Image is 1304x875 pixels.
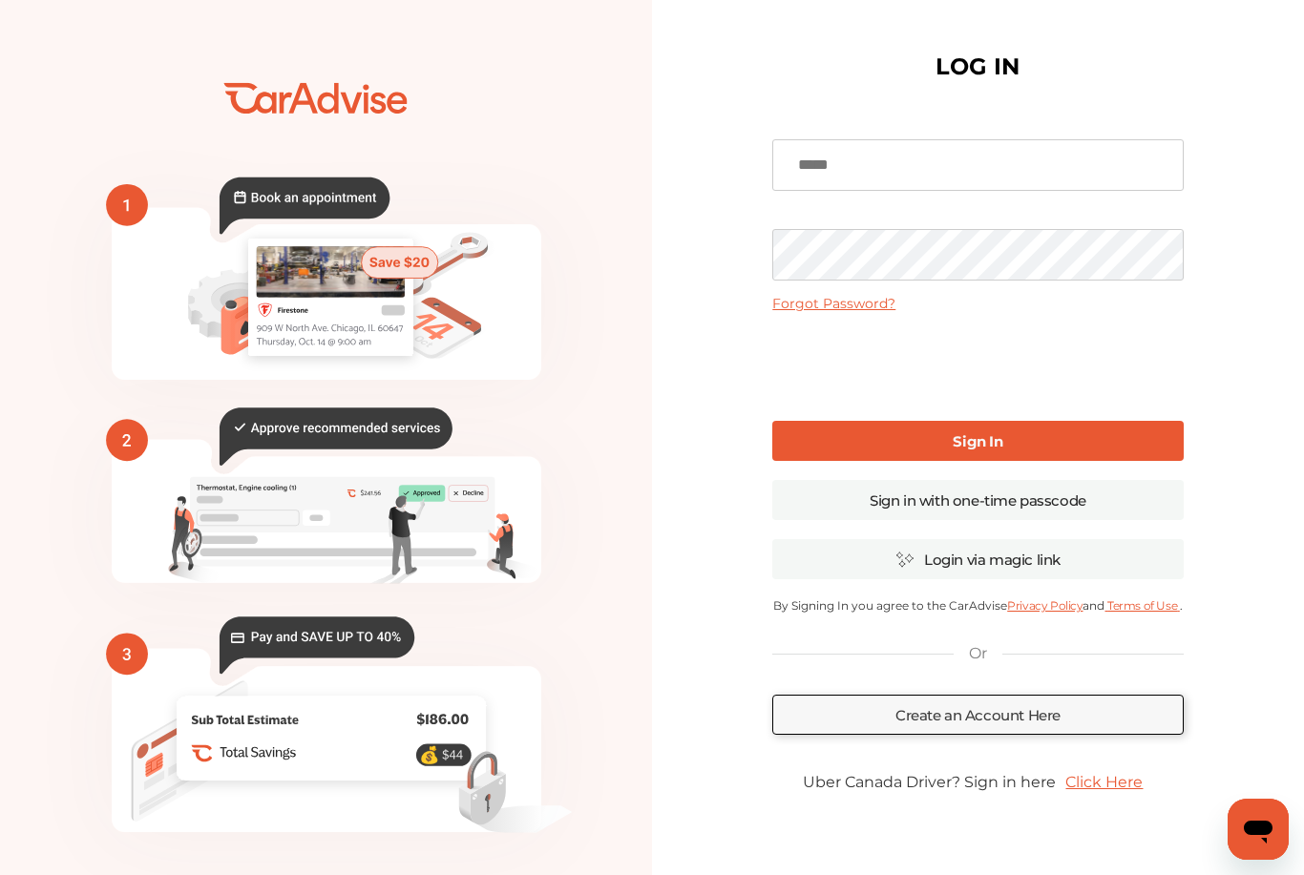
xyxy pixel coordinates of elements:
a: Login via magic link [772,539,1183,579]
a: Privacy Policy [1007,598,1083,613]
a: Create an Account Here [772,695,1183,735]
h1: LOG IN [936,57,1020,76]
b: Sign In [953,432,1002,450]
iframe: reCAPTCHA [832,327,1123,402]
a: Sign in with one-time passcode [772,480,1183,520]
a: Forgot Password? [772,295,895,312]
img: magic_icon.32c66aac.svg [895,551,915,569]
p: By Signing In you agree to the CarAdvise and . [772,598,1183,613]
iframe: Button to launch messaging window [1228,799,1289,860]
a: Sign In [772,421,1183,461]
text: 💰 [418,745,439,765]
p: Or [969,643,986,664]
a: Click Here [1056,763,1152,801]
span: Uber Canada Driver? Sign in here [803,773,1056,791]
a: Terms of Use [1104,598,1179,613]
